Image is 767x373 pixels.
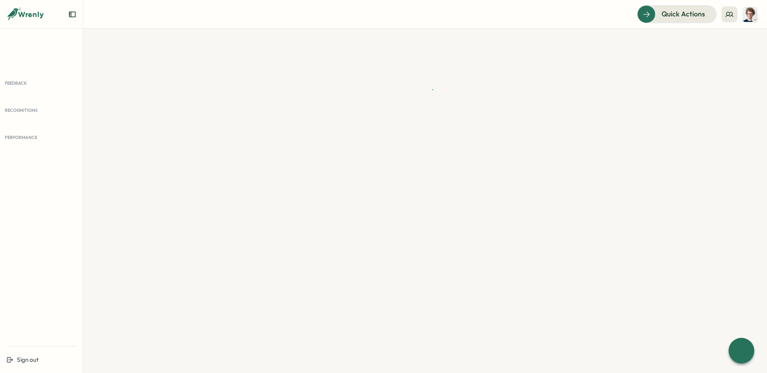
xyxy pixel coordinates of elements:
[68,10,76,18] button: Expand sidebar
[662,9,705,19] span: Quick Actions
[637,5,717,23] button: Quick Actions
[17,356,39,363] span: Sign out
[742,7,757,22] img: Joe Barber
